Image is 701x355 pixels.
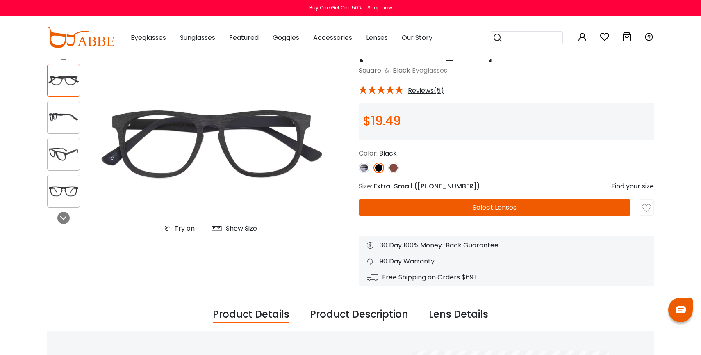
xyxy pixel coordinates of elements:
[359,199,630,216] button: Select Lenses
[611,181,654,191] div: Find your size
[367,240,646,250] div: 30 Day 100% Money-Back Guarantee
[48,146,80,162] img: Readsboro Black Acetate Eyeglasses , UniversalBridgeFit Frames from ABBE Glasses
[180,33,215,42] span: Sunglasses
[359,181,372,191] span: Size:
[47,27,114,48] img: abbeglasses.com
[273,33,299,42] span: Goggles
[393,66,410,75] a: Black
[642,204,651,213] img: like
[313,33,352,42] span: Accessories
[359,149,378,158] span: Color:
[359,66,381,75] a: Square
[366,33,388,42] span: Lenses
[48,109,80,125] img: Readsboro Black Acetate Eyeglasses , UniversalBridgeFit Frames from ABBE Glasses
[359,48,654,62] h1: [GEOGRAPHIC_DATA]
[131,33,166,42] span: Eyeglasses
[48,183,80,199] img: Readsboro Black Acetate Eyeglasses , UniversalBridgeFit Frames from ABBE Glasses
[367,257,646,266] div: 90 Day Warranty
[226,224,257,234] div: Show Size
[363,4,392,11] a: Shop now
[174,224,195,234] div: Try on
[367,273,646,282] div: Free Shipping on Orders $69+
[408,87,444,94] span: Reviews(5)
[417,181,477,191] span: [PHONE_NUMBER]
[412,66,447,75] span: Eyeglasses
[48,72,80,88] img: Readsboro Black Acetate Eyeglasses , UniversalBridgeFit Frames from ABBE Glasses
[383,66,391,75] span: &
[213,307,289,323] div: Product Details
[402,33,432,42] span: Our Story
[367,4,392,11] div: Shop now
[229,33,259,42] span: Featured
[95,48,326,240] img: Readsboro Black Acetate Eyeglasses , UniversalBridgeFit Frames from ABBE Glasses
[374,181,480,191] span: Extra-Small ( )
[363,112,401,130] span: $19.49
[379,149,397,158] span: Black
[429,307,488,323] div: Lens Details
[309,4,362,11] div: Buy One Get One 50%
[676,306,686,313] img: chat
[310,307,408,323] div: Product Description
